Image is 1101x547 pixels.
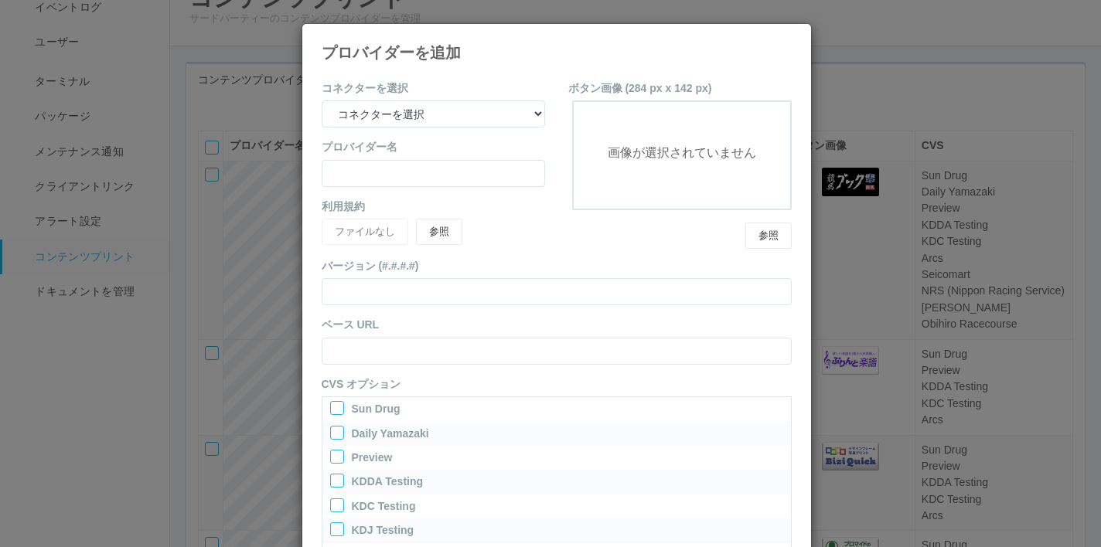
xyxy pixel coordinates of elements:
[352,401,401,417] label: Sun Drug
[352,498,416,515] label: KDC Testing
[322,376,401,392] label: CVS オプション
[352,450,393,466] label: Preview
[568,80,712,97] label: ボタン画像 (284 px x 142 px)
[352,522,414,539] label: KDJ Testing
[322,219,408,245] button: ファイルなし
[322,44,792,61] h4: プロバイダーを追加
[608,103,756,203] div: 画像が選択されていません
[322,199,365,215] label: 利用規約
[352,474,424,490] label: KDDA Testing
[745,223,792,249] button: 参照
[416,219,462,245] button: 参照
[322,80,408,97] label: コネクターを選択
[322,139,397,155] label: プロバイダー名
[322,258,419,274] label: バージョン (#.#.#.#)
[352,426,429,442] label: Daily Yamazaki
[322,317,380,333] label: ベース URL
